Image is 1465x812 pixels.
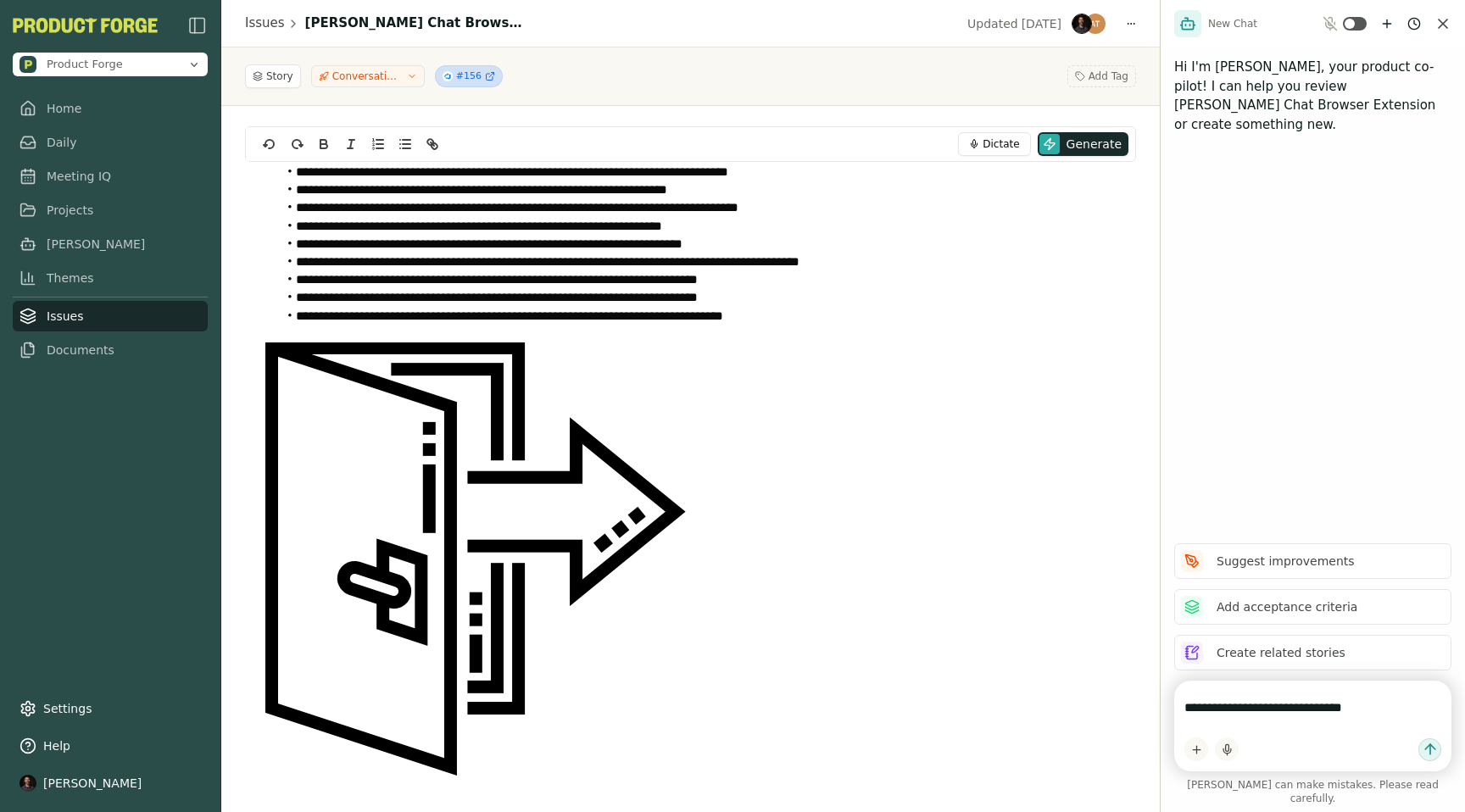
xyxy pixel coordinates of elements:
img: Adam Tucker [1085,14,1106,34]
button: Create related stories [1174,635,1451,670]
button: Open organization switcher [13,53,208,76]
button: Chat history [1404,14,1424,34]
span: [DATE] [1022,15,1061,32]
button: Close Sidebar [187,15,208,36]
button: PF-Logo [13,18,158,33]
button: Italic [339,134,363,154]
span: Product Forge [47,57,123,72]
a: Documents [13,335,208,365]
h1: [PERSON_NAME] Chat Browser Extension [305,14,526,33]
button: Bullet [393,134,417,154]
p: Create related stories [1217,644,1345,662]
span: #156 [456,70,482,84]
button: Ordered [366,134,390,154]
a: Issues [245,14,285,33]
img: Product Forge [19,56,36,73]
button: Suggest improvements [1174,543,1451,579]
button: Generate [1038,132,1128,156]
button: Story [245,64,301,88]
span: New Chat [1208,17,1257,31]
button: Bold [312,134,336,154]
p: Hi I'm [PERSON_NAME], your product co-pilot! I can help you review [PERSON_NAME] Chat Browser Ext... [1174,58,1451,134]
button: Updated[DATE]Rich TheilAdam Tucker [957,12,1116,36]
a: [PERSON_NAME] [13,229,208,259]
button: Start dictation [1215,737,1239,761]
button: Help [13,731,208,761]
img: profile [19,775,36,792]
span: Conversation-to-Prototype [332,70,400,83]
a: Meeting IQ [13,161,208,192]
a: Themes [13,263,208,293]
button: Conversation-to-Prototype [311,65,425,87]
button: undo [258,134,281,154]
a: Home [13,93,208,124]
button: Toggle ambient mode [1343,17,1367,31]
button: Add content to chat [1184,737,1208,761]
button: Add Tag [1067,65,1136,87]
button: Close chat [1434,15,1451,32]
p: Suggest improvements [1217,553,1355,570]
span: Generate [1067,136,1122,153]
span: Story [266,70,293,83]
button: Link [421,134,444,154]
img: sidebar [187,15,208,36]
button: Dictate [958,132,1030,156]
button: redo [285,134,309,154]
button: Add acceptance criteria [1174,589,1451,625]
p: Add acceptance criteria [1217,598,1357,616]
a: Projects [13,195,208,225]
a: Settings [13,693,208,724]
img: Product Forge [13,18,158,33]
span: [PERSON_NAME] can make mistakes. Please read carefully. [1174,778,1451,805]
a: Issues [13,301,208,331]
img: Rich Theil [1072,14,1092,34]
img: MAAAAASUVORK5CYII= [258,342,692,776]
span: Add Tag [1089,70,1128,83]
a: Daily [13,127,208,158]
span: Updated [967,15,1018,32]
span: Dictate [983,137,1019,151]
button: Send message [1418,738,1441,761]
button: [PERSON_NAME] [13,768,208,798]
button: New chat [1377,14,1397,34]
